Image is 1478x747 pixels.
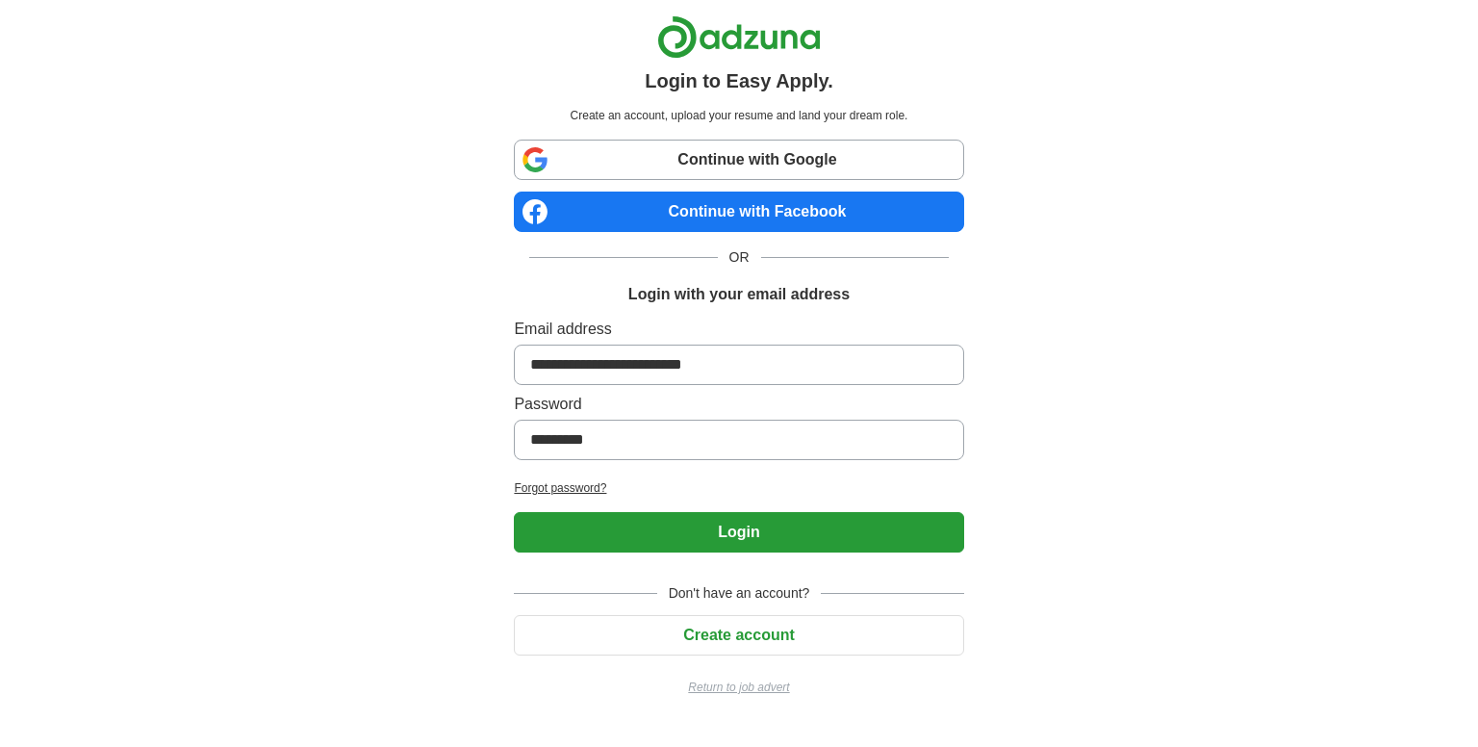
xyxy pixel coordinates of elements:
[628,283,850,306] h1: Login with your email address
[514,393,963,416] label: Password
[514,615,963,656] button: Create account
[514,479,963,497] a: Forgot password?
[518,107,959,124] p: Create an account, upload your resume and land your dream role.
[718,247,761,268] span: OR
[657,15,821,59] img: Adzuna logo
[645,66,833,95] h1: Login to Easy Apply.
[514,140,963,180] a: Continue with Google
[514,627,963,643] a: Create account
[514,512,963,553] button: Login
[657,583,822,604] span: Don't have an account?
[514,318,963,341] label: Email address
[514,679,963,696] a: Return to job advert
[514,192,963,232] a: Continue with Facebook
